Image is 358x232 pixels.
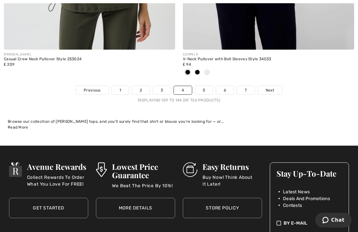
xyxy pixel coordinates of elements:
[84,87,100,93] span: Previous
[203,174,262,187] p: Buy Now! Think About It Later!
[266,87,274,93] span: Next
[153,86,171,94] a: 3
[183,62,191,67] span: ₤ 94
[132,86,150,94] a: 2
[27,162,88,171] h3: Avenue Rewards
[283,195,330,202] span: Deals And Promotions
[8,119,350,124] div: Browse our collection of [PERSON_NAME] tops, and you'll surely find that shirt or blouse you're l...
[174,86,192,94] a: 4
[284,220,307,227] span: By E-mail
[216,86,234,94] a: 6
[112,182,175,195] p: We Beat The Price By 10%!
[8,125,28,130] span: Read More
[183,198,262,218] a: Store Policy
[183,162,197,177] img: Easy Returns
[4,57,175,62] div: Casual Crew Neck Pullover Style 253024
[76,86,108,94] a: Previous
[112,86,129,94] a: 1
[258,86,282,94] a: Next
[27,174,88,187] p: Collect Rewards To Order What You Love For FREE!
[202,67,212,78] div: Ivory
[195,86,213,94] a: 5
[9,162,22,177] img: Avenue Rewards
[4,52,175,57] div: [PERSON_NAME]
[277,169,342,178] h3: Stay Up-To-Date
[183,57,354,62] div: V-Neck Pullover with Bell Sleeves Style 34033
[237,86,254,94] a: 7
[193,67,202,78] div: Navy
[112,162,175,179] h3: Lowest Price Guarantee
[283,188,310,195] span: Latest News
[9,198,88,218] a: Get Started
[283,202,302,209] span: Contests
[183,52,354,57] div: COMPLI K
[183,67,193,78] div: Black
[203,162,262,171] h3: Easy Returns
[96,162,107,177] img: Lowest Price Guarantee
[4,62,14,67] span: ₤ 209
[277,220,281,227] img: check
[96,198,175,218] a: More Details
[316,213,352,229] iframe: Opens a widget where you can chat to one of our agents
